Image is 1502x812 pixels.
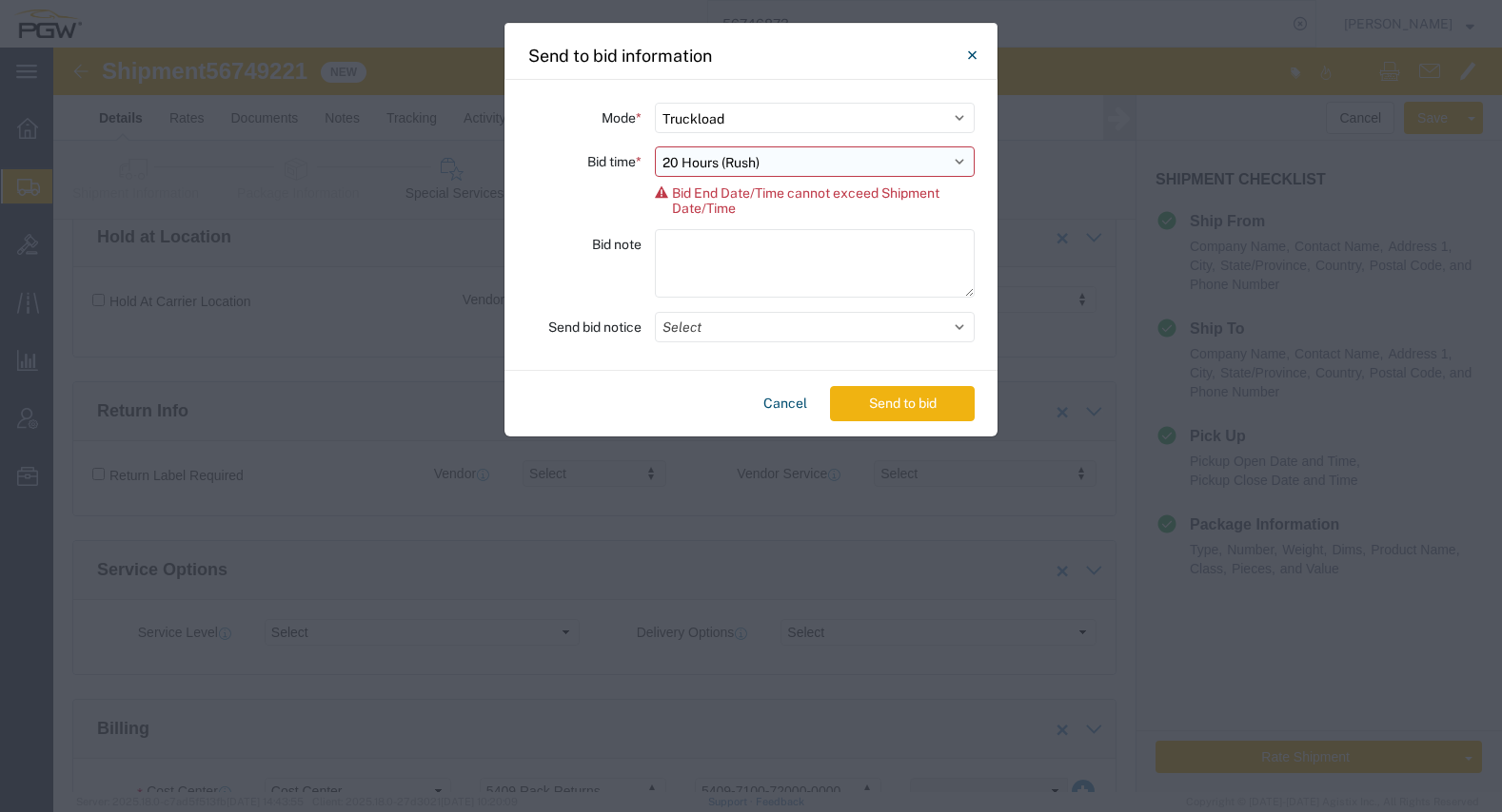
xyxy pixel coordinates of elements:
label: Send bid notice [548,312,642,342]
button: Close [953,36,991,74]
span: Bid End Date/Time cannot exceed Shipment Date/Time [672,185,975,216]
label: Bid time [587,146,642,177]
h4: Send to bid information [528,43,712,68]
button: Cancel [756,386,815,421]
label: Mode [602,103,642,133]
button: Send to bid [830,386,975,421]
label: Bid note [592,229,642,260]
button: Select [655,312,975,342]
